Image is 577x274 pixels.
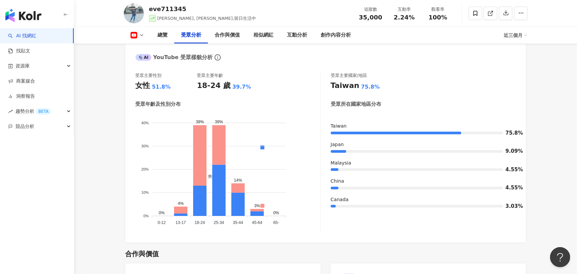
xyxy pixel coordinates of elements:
iframe: Help Scout Beacon - Open [550,247,570,267]
div: 51.8% [152,83,171,91]
span: 75.8% [506,131,516,136]
span: 趨勢分析 [15,104,51,119]
span: 100% [429,14,447,21]
img: KOL Avatar [124,3,144,24]
tspan: 35-44 [233,221,243,225]
div: Japan [331,141,516,148]
span: 9.09% [506,149,516,154]
div: 創作內容分析 [321,31,351,39]
div: 近三個月 [504,30,528,41]
span: 4.55% [506,185,516,190]
div: 相似網紅 [254,31,274,39]
tspan: 18-24 [194,221,205,225]
span: [PERSON_NAME], [PERSON_NAME],留日生活中 [157,16,256,21]
tspan: 0% [143,214,149,218]
span: 資源庫 [15,58,30,74]
div: 互動率 [392,6,417,13]
tspan: 20% [141,168,149,172]
span: 35,000 [359,14,382,21]
span: rise [8,109,13,114]
div: 受眾主要年齡 [197,73,223,79]
div: 受眾主要性別 [136,73,162,79]
span: info-circle [214,53,222,61]
div: 受眾年齡及性別分布 [136,101,181,108]
div: 觀看率 [425,6,451,13]
span: 4.55% [506,167,516,172]
div: 受眾主要國家/地區 [331,73,367,79]
a: searchAI 找網紅 [8,33,36,39]
div: AI [136,54,152,61]
div: Taiwan [331,123,516,130]
div: 女性 [136,81,150,91]
tspan: 40% [141,121,149,125]
div: Malaysia [331,160,516,167]
div: YouTube 受眾樣貌分析 [136,54,213,61]
a: 找貼文 [8,48,30,54]
div: 追蹤數 [358,6,384,13]
div: 受眾所在國家地區分布 [331,101,381,108]
span: 競品分析 [15,119,34,134]
div: 受眾分析 [181,31,202,39]
tspan: 45-64 [252,221,262,225]
div: eve711345 [149,5,256,13]
tspan: 10% [141,191,149,195]
div: Canada [331,196,516,203]
tspan: 30% [141,144,149,148]
div: 18-24 歲 [197,81,231,91]
a: 洞察報告 [8,93,35,100]
div: 75.8% [361,83,380,91]
tspan: 0-12 [157,221,166,225]
span: 男性 [203,175,216,179]
img: logo [5,9,41,22]
div: 合作與價值 [215,31,240,39]
span: 3.03% [506,204,516,209]
div: 39.7% [232,83,251,91]
a: 商案媒合 [8,78,35,85]
div: China [331,178,516,185]
div: 互動分析 [287,31,308,39]
span: 2.24% [394,14,414,21]
div: Taiwan [331,81,359,91]
div: 合作與價值 [125,249,159,259]
div: BETA [36,108,51,115]
tspan: 65- [273,221,279,225]
tspan: 13-17 [175,221,186,225]
tspan: 25-34 [214,221,224,225]
div: 總覽 [158,31,168,39]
